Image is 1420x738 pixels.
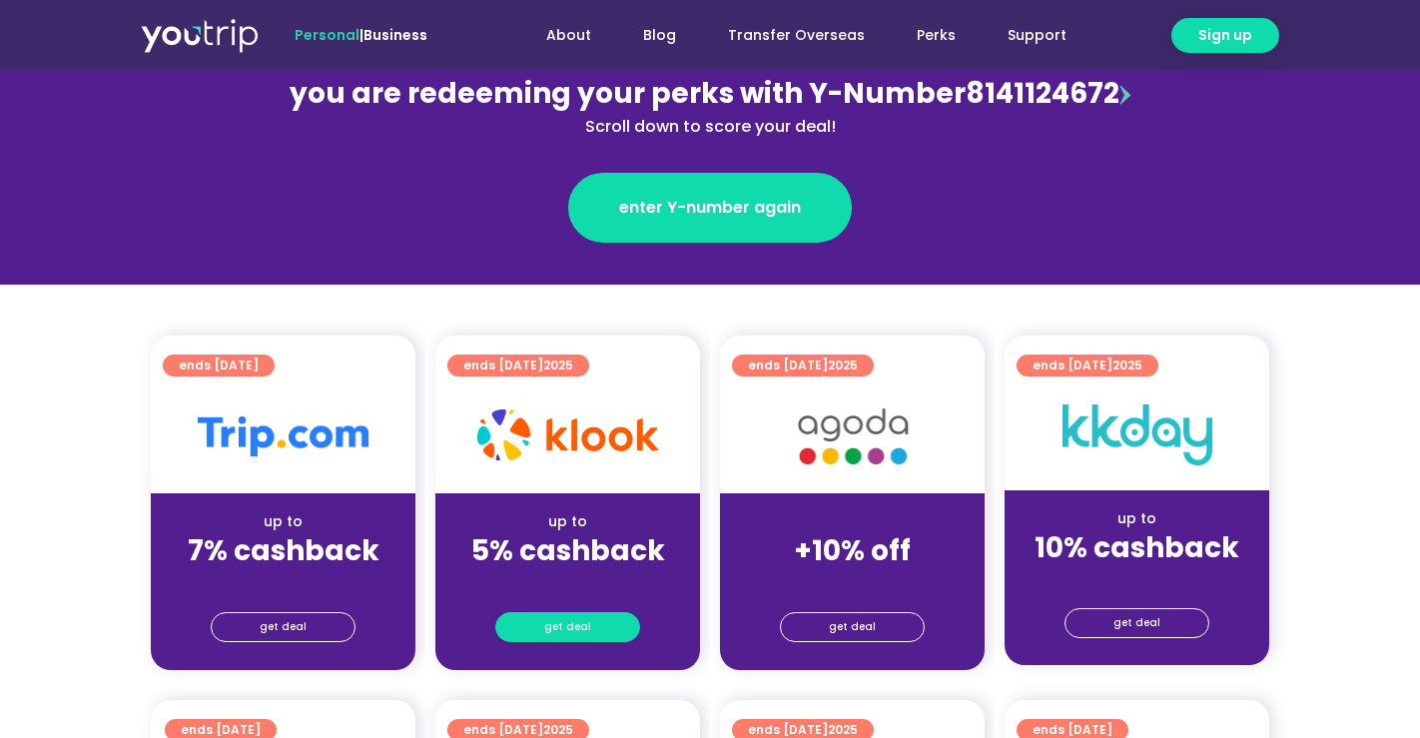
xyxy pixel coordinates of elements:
[520,17,617,54] a: About
[481,17,1092,54] nav: Menu
[277,115,1143,139] div: Scroll down to score your deal!
[828,357,858,373] span: 2025
[619,196,801,220] span: enter Y-number again
[163,355,275,376] a: ends [DATE]
[732,355,874,376] a: ends [DATE]2025
[891,17,982,54] a: Perks
[780,612,925,642] a: get deal
[568,173,852,243] a: enter Y-number again
[495,612,640,642] a: get deal
[1033,355,1142,376] span: ends [DATE]
[982,17,1092,54] a: Support
[167,511,399,532] div: up to
[1198,25,1252,46] span: Sign up
[451,569,684,590] div: (for stays only)
[543,357,573,373] span: 2025
[295,25,427,45] span: |
[211,612,355,642] a: get deal
[1112,357,1142,373] span: 2025
[363,25,427,45] a: Business
[1065,608,1209,638] a: get deal
[794,531,911,570] strong: +10% off
[829,613,876,641] span: get deal
[702,17,891,54] a: Transfer Overseas
[1021,508,1253,529] div: up to
[188,531,379,570] strong: 7% cashback
[447,355,589,376] a: ends [DATE]2025
[1113,609,1160,637] span: get deal
[543,721,573,738] span: 2025
[1035,528,1239,567] strong: 10% cashback
[451,511,684,532] div: up to
[1017,355,1158,376] a: ends [DATE]2025
[834,511,871,531] span: up to
[471,531,665,570] strong: 5% cashback
[290,74,966,113] span: you are redeeming your perks with Y-Number
[277,73,1143,139] div: 8141124672
[617,17,702,54] a: Blog
[260,613,307,641] span: get deal
[167,569,399,590] div: (for stays only)
[463,355,573,376] span: ends [DATE]
[828,721,858,738] span: 2025
[1171,18,1279,53] a: Sign up
[179,355,259,376] span: ends [DATE]
[736,569,969,590] div: (for stays only)
[748,355,858,376] span: ends [DATE]
[1021,566,1253,587] div: (for stays only)
[295,25,359,45] span: Personal
[544,613,591,641] span: get deal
